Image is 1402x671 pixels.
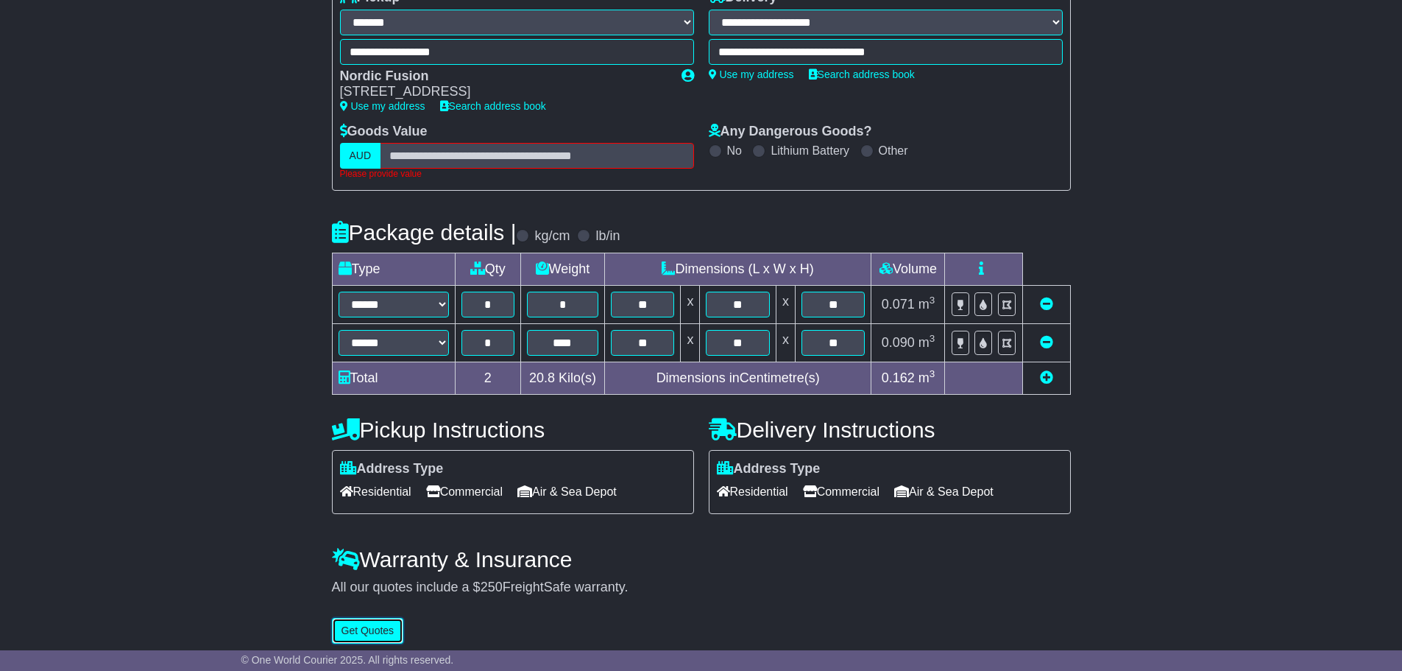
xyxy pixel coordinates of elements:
[340,143,381,169] label: AUD
[595,228,620,245] label: lb/in
[340,84,667,100] div: [STREET_ADDRESS]
[440,100,546,112] a: Search address book
[709,68,794,80] a: Use my address
[340,480,411,503] span: Residential
[894,480,994,503] span: Air & Sea Depot
[879,144,908,158] label: Other
[882,335,915,350] span: 0.090
[340,100,425,112] a: Use my address
[918,370,935,385] span: m
[517,480,617,503] span: Air & Sea Depot
[332,580,1071,596] div: All our quotes include a $ FreightSafe warranty.
[332,253,455,285] td: Type
[882,370,915,385] span: 0.162
[340,169,694,179] div: Please provide value
[241,654,454,666] span: © One World Courier 2025. All rights reserved.
[809,68,915,80] a: Search address book
[340,124,428,140] label: Goods Value
[1040,370,1053,385] a: Add new item
[803,480,879,503] span: Commercial
[709,418,1071,442] h4: Delivery Instructions
[709,124,872,140] label: Any Dangerous Goods?
[529,370,555,385] span: 20.8
[681,323,700,362] td: x
[332,362,455,394] td: Total
[918,335,935,350] span: m
[930,333,935,344] sup: 3
[681,285,700,323] td: x
[604,253,871,285] td: Dimensions (L x W x H)
[717,480,788,503] span: Residential
[534,228,570,245] label: kg/cm
[332,220,517,245] h4: Package details |
[604,362,871,394] td: Dimensions in Centimetre(s)
[771,144,849,158] label: Lithium Battery
[717,461,821,477] label: Address Type
[455,362,520,394] td: 2
[727,144,742,158] label: No
[340,68,667,85] div: Nordic Fusion
[776,323,795,362] td: x
[918,297,935,312] span: m
[1040,297,1053,312] a: Remove this item
[340,461,444,477] label: Address Type
[871,253,945,285] td: Volume
[1040,335,1053,350] a: Remove this item
[520,253,604,285] td: Weight
[481,580,503,594] span: 250
[426,480,503,503] span: Commercial
[332,618,404,644] button: Get Quotes
[776,285,795,323] td: x
[332,418,694,442] h4: Pickup Instructions
[930,295,935,306] sup: 3
[332,547,1071,572] h4: Warranty & Insurance
[882,297,915,312] span: 0.071
[520,362,604,394] td: Kilo(s)
[455,253,520,285] td: Qty
[930,368,935,379] sup: 3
